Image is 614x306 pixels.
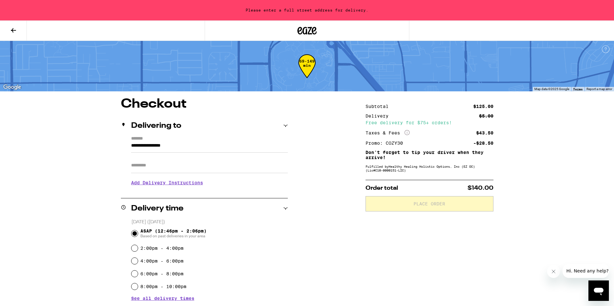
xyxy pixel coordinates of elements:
[573,87,583,91] a: Terms
[121,98,288,111] h1: Checkout
[140,284,186,289] label: 8:00pm - 10:00pm
[131,175,288,190] h3: Add Delivery Instructions
[2,83,23,91] a: Open this area in Google Maps (opens a new window)
[476,131,493,135] div: $43.50
[140,246,184,251] label: 2:00pm - 4:00pm
[140,228,207,239] span: ASAP (12:46pm - 2:06pm)
[366,114,393,118] div: Delivery
[366,185,398,191] span: Order total
[131,122,181,130] h2: Delivering to
[131,296,194,301] button: See all delivery times
[131,219,288,225] p: [DATE] ([DATE])
[366,130,410,136] div: Taxes & Fees
[413,202,445,206] span: Place Order
[534,87,569,91] span: Map data ©2025 Google
[140,233,207,239] span: Based on past deliveries in your area
[468,185,493,191] span: $140.00
[140,271,184,276] label: 6:00pm - 8:00pm
[140,258,184,264] label: 4:00pm - 6:00pm
[366,120,493,125] div: Free delivery for $75+ orders!
[473,141,493,145] div: -$28.50
[366,150,493,160] p: Don't forget to tip your driver when they arrive!
[366,141,407,145] div: Promo: COZY30
[479,114,493,118] div: $5.00
[131,190,288,195] p: We'll contact you at [PHONE_NUMBER] when we arrive
[586,87,612,91] a: Report a map error
[588,280,609,301] iframe: Button to launch messaging window
[298,59,316,83] div: 69-149 min
[366,196,493,211] button: Place Order
[473,104,493,109] div: $125.00
[131,205,184,212] h2: Delivery time
[366,104,393,109] div: Subtotal
[563,264,609,278] iframe: Message from company
[2,83,23,91] img: Google
[547,265,560,278] iframe: Close message
[366,164,493,172] div: Fulfilled by Healthy Healing Holistic Options, Inc (EZ OC) (Lic# C10-0000151-LIC )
